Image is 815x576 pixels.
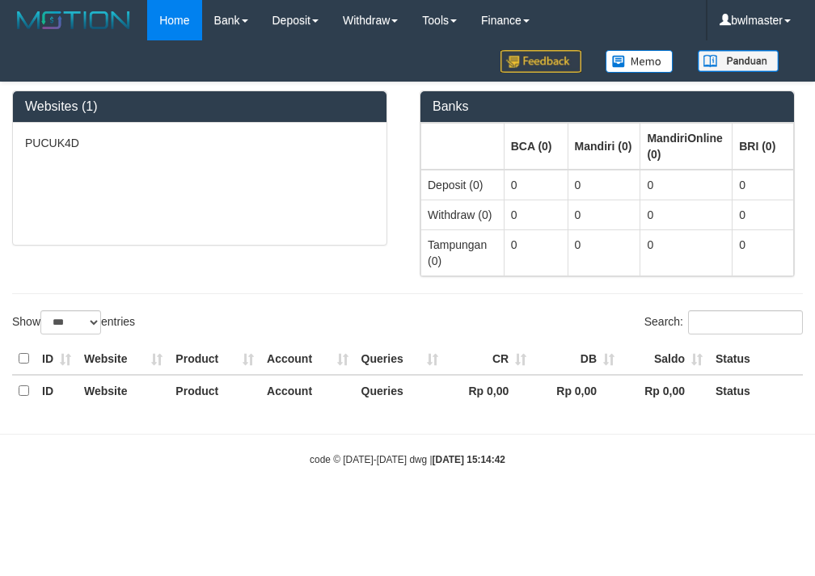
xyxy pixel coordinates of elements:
[25,99,374,114] h3: Websites (1)
[504,170,568,200] td: 0
[504,229,568,275] td: 0
[568,170,640,200] td: 0
[709,375,803,406] th: Status
[504,200,568,229] td: 0
[310,454,505,465] small: code © [DATE]-[DATE] dwg |
[733,200,794,229] td: 0
[640,229,733,275] td: 0
[12,8,135,32] img: MOTION_logo.png
[533,375,621,406] th: Rp 0,00
[40,310,101,334] select: Showentries
[260,343,355,375] th: Account
[568,229,640,275] td: 0
[733,170,794,200] td: 0
[568,123,640,170] th: Group: activate to sort column ascending
[621,375,709,406] th: Rp 0,00
[733,229,794,275] td: 0
[260,375,355,406] th: Account
[733,123,794,170] th: Group: activate to sort column ascending
[421,229,505,275] td: Tampungan (0)
[621,343,709,375] th: Saldo
[644,310,803,334] label: Search:
[688,310,803,334] input: Search:
[421,200,505,229] td: Withdraw (0)
[36,375,78,406] th: ID
[78,343,169,375] th: Website
[421,123,505,170] th: Group: activate to sort column ascending
[709,343,803,375] th: Status
[433,454,505,465] strong: [DATE] 15:14:42
[568,200,640,229] td: 0
[698,50,779,72] img: panduan.png
[25,135,374,151] p: PUCUK4D
[169,375,260,406] th: Product
[640,123,733,170] th: Group: activate to sort column ascending
[36,343,78,375] th: ID
[606,50,674,73] img: Button%20Memo.svg
[533,343,621,375] th: DB
[504,123,568,170] th: Group: activate to sort column ascending
[640,200,733,229] td: 0
[433,99,782,114] h3: Banks
[445,375,533,406] th: Rp 0,00
[169,343,260,375] th: Product
[445,343,533,375] th: CR
[355,343,446,375] th: Queries
[500,50,581,73] img: Feedback.jpg
[78,375,169,406] th: Website
[355,375,446,406] th: Queries
[421,170,505,200] td: Deposit (0)
[12,310,135,334] label: Show entries
[640,170,733,200] td: 0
